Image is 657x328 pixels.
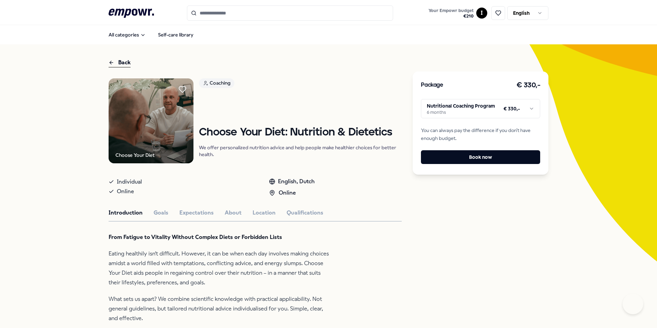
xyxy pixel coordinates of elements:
img: Product Image [109,78,193,163]
h1: Choose Your Diet: Nutrition & Dietetics [199,127,402,139]
button: Qualifications [287,208,323,217]
span: Individual [117,177,142,187]
iframe: Help Scout Beacon - Open [623,294,643,314]
button: I [476,8,487,19]
div: Online [269,188,315,197]
button: All categories [103,28,151,42]
button: Goals [154,208,168,217]
h3: € 330,- [516,80,541,91]
span: € 210 [428,13,474,19]
button: Introduction [109,208,143,217]
nav: Main [103,28,199,42]
button: Expectations [179,208,214,217]
span: You can always pay the difference if you don't have enough budget. [421,127,540,142]
div: Choose Your Diet [115,151,155,159]
div: English, Dutch [269,177,315,186]
button: About [225,208,242,217]
p: We offer personalized nutrition advice and help people make healthier choices for better health. [199,144,402,158]
button: Location [253,208,276,217]
button: Your Empowr budget€210 [427,7,475,20]
a: Your Empowr budget€210 [426,6,476,20]
p: What sets us apart? We combine scientific knowledge with practical applicability. Not general gui... [109,294,332,323]
h3: Package [421,81,443,90]
a: Self-care library [153,28,199,42]
div: Back [109,58,131,67]
span: Your Empowr budget [428,8,474,13]
a: Coaching [199,78,402,90]
p: Eating healthily isn't difficult. However, it can be when each day involves making choices amidst... [109,249,332,287]
strong: From Fatigue to Vitality Without Complex Diets or Forbidden Lists [109,234,282,240]
button: Book now [421,150,540,164]
div: Coaching [199,78,234,88]
input: Search for products, categories or subcategories [187,6,393,21]
span: Online [117,187,134,196]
